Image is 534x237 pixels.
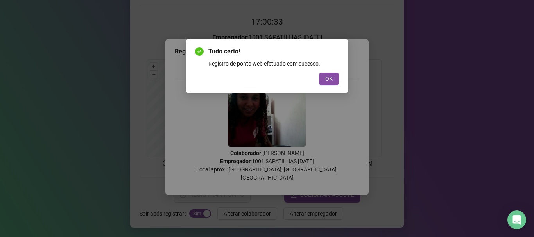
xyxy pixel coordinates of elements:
[507,210,526,229] div: Open Intercom Messenger
[208,59,339,68] div: Registro de ponto web efetuado com sucesso.
[195,47,204,56] span: check-circle
[319,73,339,85] button: OK
[325,75,333,83] span: OK
[208,47,339,56] span: Tudo certo!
